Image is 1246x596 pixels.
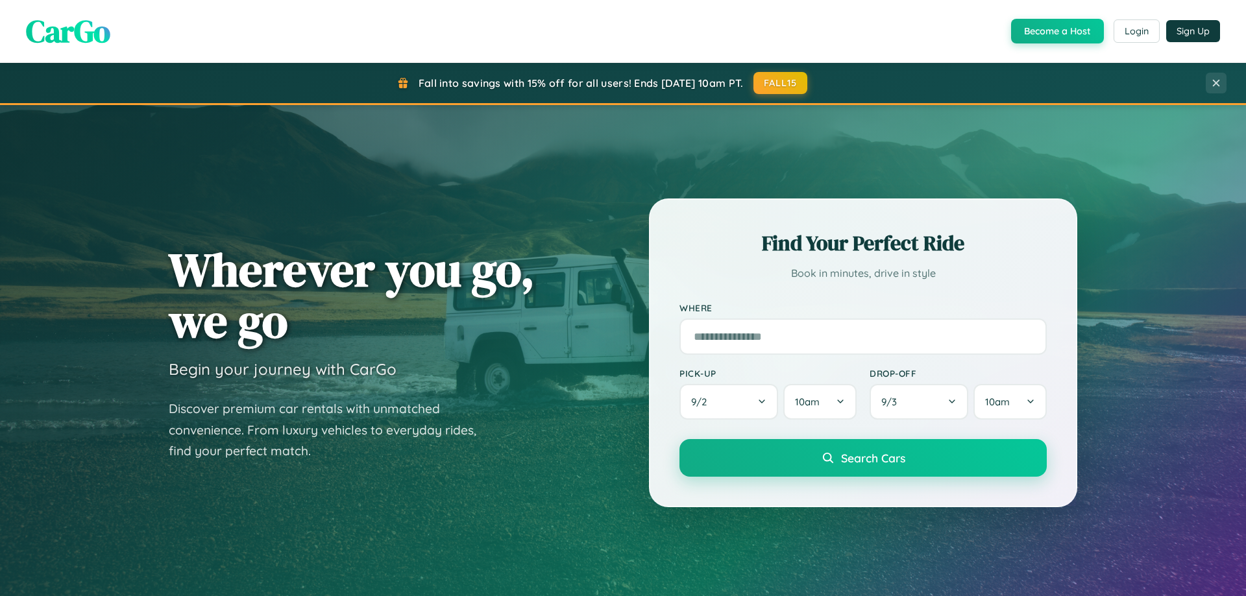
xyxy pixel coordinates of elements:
[26,10,110,53] span: CarGo
[679,368,857,379] label: Pick-up
[795,396,820,408] span: 10am
[870,384,968,420] button: 9/3
[679,384,778,420] button: 9/2
[1166,20,1220,42] button: Sign Up
[753,72,808,94] button: FALL15
[985,396,1010,408] span: 10am
[691,396,713,408] span: 9 / 2
[881,396,903,408] span: 9 / 3
[169,244,535,346] h1: Wherever you go, we go
[870,368,1047,379] label: Drop-off
[679,302,1047,313] label: Where
[783,384,857,420] button: 10am
[679,439,1047,477] button: Search Cars
[419,77,744,89] span: Fall into savings with 15% off for all users! Ends [DATE] 10am PT.
[841,451,905,465] span: Search Cars
[679,264,1047,283] p: Book in minutes, drive in style
[169,359,397,379] h3: Begin your journey with CarGo
[1114,19,1160,43] button: Login
[679,229,1047,257] h2: Find Your Perfect Ride
[973,384,1047,420] button: 10am
[169,398,493,462] p: Discover premium car rentals with unmatched convenience. From luxury vehicles to everyday rides, ...
[1011,19,1104,43] button: Become a Host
